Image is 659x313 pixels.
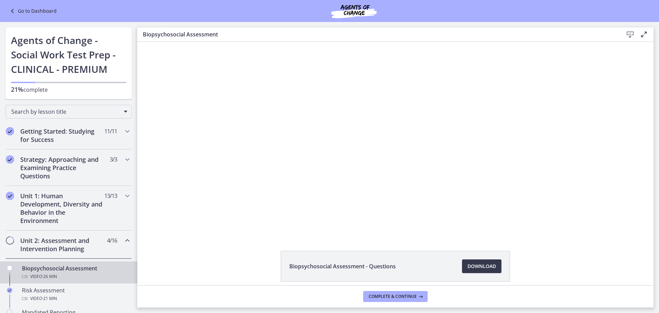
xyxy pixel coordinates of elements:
p: complete [11,85,126,94]
div: Video [22,272,129,281]
h2: Strategy: Approaching and Examining Practice Questions [20,155,104,180]
span: 4 / 16 [107,236,117,245]
span: · 21 min [42,294,57,303]
a: Download [462,259,501,273]
h2: Unit 1: Human Development, Diversity and Behavior in the Environment [20,192,104,225]
i: Completed [6,155,14,164]
div: Video [22,294,129,303]
i: Completed [6,127,14,135]
span: 11 / 11 [104,127,117,135]
i: Completed [6,192,14,200]
a: Go to Dashboard [8,7,57,15]
span: Download [467,262,496,270]
span: Complete & continue [369,294,417,299]
div: Biopsychosocial Assessment [22,264,129,281]
h2: Getting Started: Studying for Success [20,127,104,144]
iframe: Video Lesson [137,42,654,235]
i: Completed [7,288,12,293]
h2: Unit 2: Assessment and Intervention Planning [20,236,104,253]
img: Agents of Change Social Work Test Prep [313,3,395,19]
span: Search by lesson title [11,108,120,115]
span: · 26 min [42,272,57,281]
h3: Biopsychosocial Assessment [143,30,612,38]
div: Search by lesson title [5,105,132,119]
button: Complete & continue [363,291,428,302]
span: 3 / 3 [110,155,117,164]
span: Biopsychosocial Assessment - Questions [289,262,396,270]
div: Risk Assessment [22,286,129,303]
span: 21% [11,85,23,93]
h1: Agents of Change - Social Work Test Prep - CLINICAL - PREMIUM [11,33,126,76]
span: 13 / 13 [104,192,117,200]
